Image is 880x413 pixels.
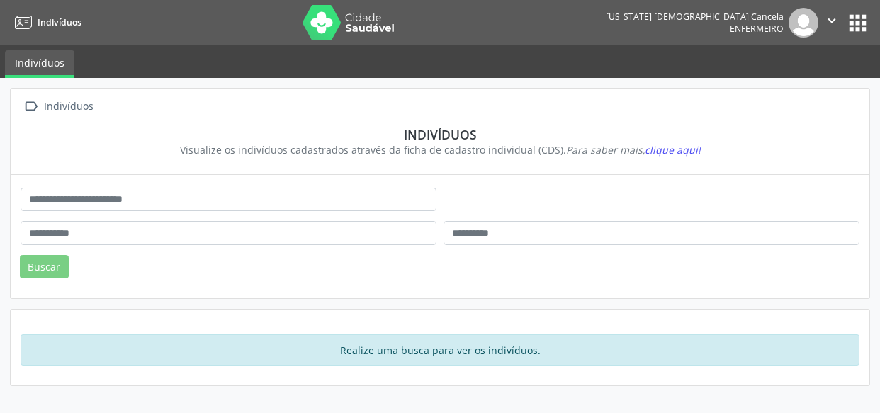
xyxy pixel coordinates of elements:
a: Indivíduos [5,50,74,78]
i:  [21,96,41,117]
div: Indivíduos [30,127,850,142]
button: apps [845,11,870,35]
div: [US_STATE] [DEMOGRAPHIC_DATA] Cancela [606,11,784,23]
span: Enfermeiro [730,23,784,35]
img: img [789,8,818,38]
div: Realize uma busca para ver os indivíduos. [21,334,859,366]
span: clique aqui! [645,143,701,157]
button: Buscar [20,255,69,279]
a:  Indivíduos [21,96,96,117]
div: Indivíduos [41,96,96,117]
div: Visualize os indivíduos cadastrados através da ficha de cadastro individual (CDS). [30,142,850,157]
i:  [824,13,840,28]
i: Para saber mais, [566,143,701,157]
a: Indivíduos [10,11,81,34]
button:  [818,8,845,38]
span: Indivíduos [38,16,81,28]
